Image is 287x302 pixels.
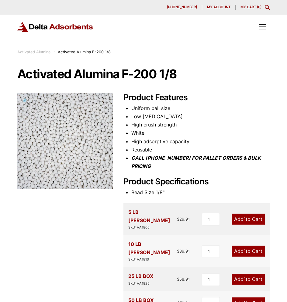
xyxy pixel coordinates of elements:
h1: Activated Alumina F-200 1/8 [17,68,270,80]
h2: Product Specifications [123,177,270,187]
span: 🔍 [22,98,29,104]
div: Toggle Off Canvas Content [255,20,270,34]
li: Low [MEDICAL_DATA] [131,112,270,121]
span: $ [177,217,179,222]
div: 5 LB [PERSON_NAME] [128,208,177,230]
span: My account [207,5,230,9]
a: Add1to Cart [232,274,265,285]
span: Activated Alumina F-200 1/8 [58,50,111,54]
span: [PHONE_NUMBER] [167,5,197,9]
div: SKU: AA1810 [128,257,177,262]
div: SKU: AA1825 [128,281,153,286]
h2: Product Features [123,93,270,103]
span: 1 [244,276,246,282]
div: 10 LB [PERSON_NAME] [128,240,177,262]
span: 1 [244,248,246,254]
div: 25 LB BOX [128,272,153,286]
a: My account [202,5,236,10]
a: [PHONE_NUMBER] [162,5,202,10]
a: View full-screen image gallery [17,93,34,109]
span: $ [177,249,179,254]
li: Bead Size 1/8" [131,188,270,197]
span: $ [177,277,179,282]
span: 0 [258,5,260,9]
bdi: 29.91 [177,217,190,222]
li: White [131,129,270,137]
li: High crush strength [131,121,270,129]
bdi: 39.91 [177,249,190,254]
a: My Cart (0) [240,5,261,9]
i: CALL [PHONE_NUMBER] FOR PALLET ORDERS & BULK PRICING [131,155,261,169]
a: Activated Alumina [17,50,50,54]
div: SKU: AA1805 [128,225,177,230]
li: Uniform ball size [131,104,270,112]
a: Add1to Cart [232,214,265,225]
span: : [54,50,55,54]
img: Delta Adsorbents [17,22,93,32]
span: 1 [244,216,246,222]
li: Reusable [131,146,270,154]
a: Add1to Cart [232,246,265,257]
div: Toggle Modal Content [265,5,270,10]
li: High adsorptive capacity [131,137,270,146]
bdi: 58.91 [177,277,190,282]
